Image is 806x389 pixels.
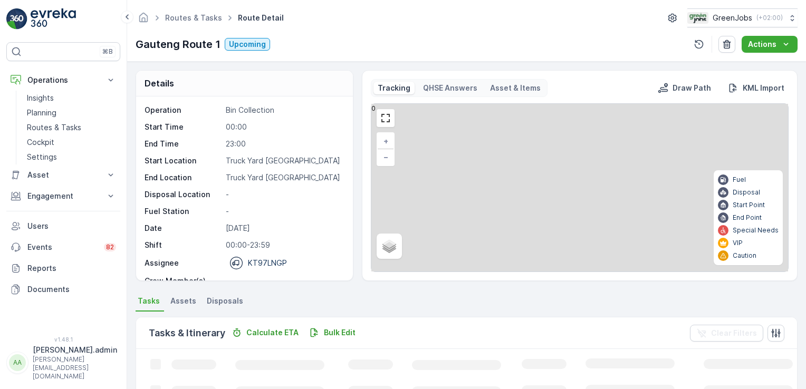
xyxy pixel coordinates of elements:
[27,242,98,252] p: Events
[27,284,116,295] p: Documents
[733,213,762,222] p: End Point
[6,279,120,300] a: Documents
[733,226,779,235] p: Special Needs
[383,152,389,161] span: −
[687,12,708,24] img: Green_Jobs_Logo.png
[6,345,120,381] button: AA[PERSON_NAME].admin[PERSON_NAME][EMAIL_ADDRESS][DOMAIN_NAME]
[226,276,342,286] p: -
[226,240,342,250] p: 00:00-23:59
[27,152,57,162] p: Settings
[673,83,711,93] p: Draw Path
[145,155,222,166] p: Start Location
[378,110,394,126] a: View Fullscreen
[378,149,394,165] a: Zoom Out
[145,240,222,250] p: Shift
[102,47,113,56] p: ⌘B
[145,139,222,149] p: End Time
[27,221,116,231] p: Users
[23,105,120,120] a: Planning
[145,172,222,183] p: End Location
[248,258,287,268] p: KT97LNGP
[371,104,788,271] div: 0
[6,258,120,279] a: Reports
[756,14,783,22] p: ( +02:00 )
[733,239,743,247] p: VIP
[225,38,270,51] button: Upcoming
[733,176,746,184] p: Fuel
[226,189,342,200] p: -
[31,8,76,30] img: logo_light-DOdMpM7g.png
[145,122,222,132] p: Start Time
[27,93,54,103] p: Insights
[733,251,756,260] p: Caution
[9,354,26,371] div: AA
[490,83,541,93] p: Asset & Items
[654,82,715,94] button: Draw Path
[378,235,401,258] a: Layers
[378,83,410,93] p: Tracking
[226,139,342,149] p: 23:00
[687,8,798,27] button: GreenJobs(+02:00)
[6,336,120,343] span: v 1.48.1
[305,326,360,339] button: Bulk Edit
[27,170,99,180] p: Asset
[229,39,266,50] p: Upcoming
[748,39,776,50] p: Actions
[713,13,752,23] p: GreenJobs
[6,164,120,186] button: Asset
[743,83,784,93] p: KML Import
[226,155,342,166] p: Truck Yard [GEOGRAPHIC_DATA]
[733,201,765,209] p: Start Point
[138,16,149,25] a: Homepage
[145,189,222,200] p: Disposal Location
[27,75,99,85] p: Operations
[145,105,222,115] p: Operation
[733,188,760,197] p: Disposal
[145,276,222,286] p: Crew Member(s)
[690,325,763,342] button: Clear Filters
[6,237,120,258] a: Events82
[246,327,299,338] p: Calculate ETA
[742,36,798,53] button: Actions
[226,122,342,132] p: 00:00
[145,206,222,217] p: Fuel Station
[27,108,56,118] p: Planning
[378,133,394,149] a: Zoom In
[711,328,757,338] p: Clear Filters
[236,13,286,23] span: Route Detail
[145,77,174,90] p: Details
[226,206,342,217] p: -
[149,326,225,341] p: Tasks & Itinerary
[324,327,356,338] p: Bulk Edit
[6,216,120,237] a: Users
[23,91,120,105] a: Insights
[33,345,117,355] p: [PERSON_NAME].admin
[6,70,120,91] button: Operations
[138,296,160,306] span: Tasks
[227,326,303,339] button: Calculate ETA
[145,258,179,268] p: Assignee
[23,135,120,150] a: Cockpit
[226,223,342,234] p: [DATE]
[27,263,116,274] p: Reports
[423,83,477,93] p: QHSE Answers
[165,13,222,22] a: Routes & Tasks
[170,296,196,306] span: Assets
[145,223,222,234] p: Date
[23,150,120,164] a: Settings
[33,355,117,381] p: [PERSON_NAME][EMAIL_ADDRESS][DOMAIN_NAME]
[226,172,342,183] p: Truck Yard [GEOGRAPHIC_DATA]
[106,243,114,251] p: 82
[136,36,220,52] p: Gauteng Route 1
[226,105,342,115] p: Bin Collection
[383,137,388,145] span: +
[27,137,54,148] p: Cockpit
[724,82,789,94] button: KML Import
[6,186,120,207] button: Engagement
[27,122,81,133] p: Routes & Tasks
[27,191,99,201] p: Engagement
[23,120,120,135] a: Routes & Tasks
[6,8,27,30] img: logo
[207,296,243,306] span: Disposals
